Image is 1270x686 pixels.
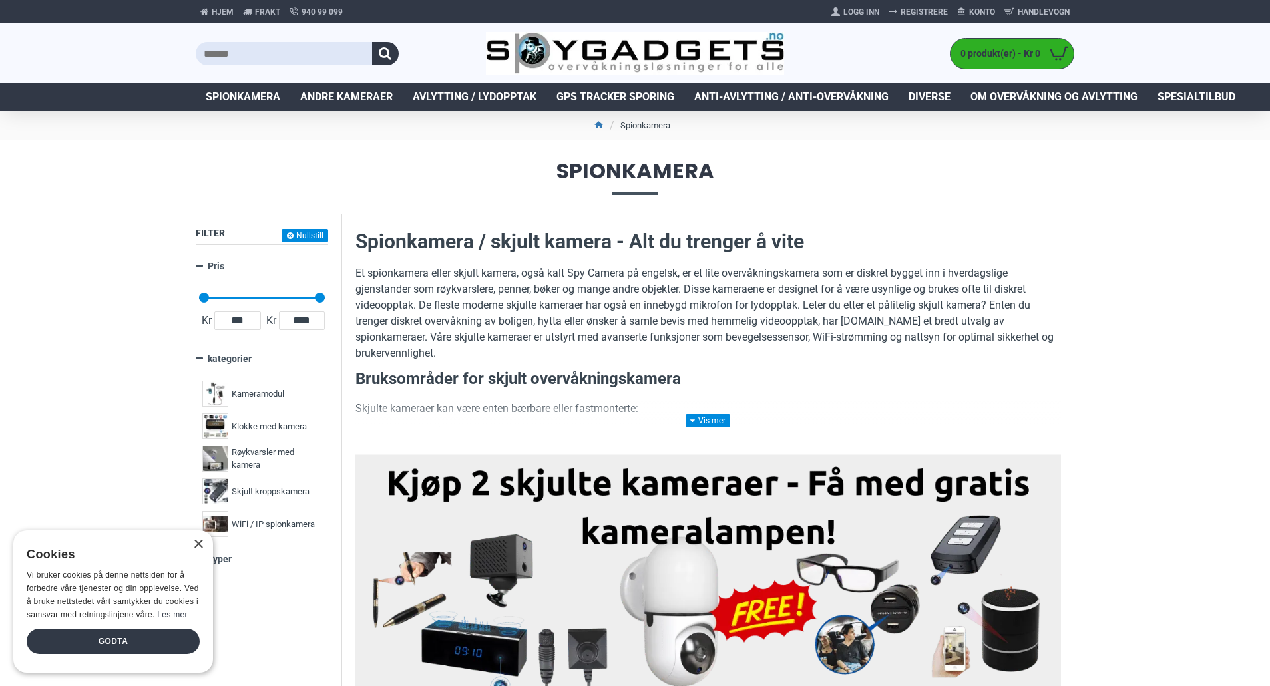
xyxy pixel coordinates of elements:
span: Røykvarsler med kamera [232,446,318,472]
span: Om overvåkning og avlytting [970,89,1138,105]
p: Et spionkamera eller skjult kamera, også kalt Spy Camera på engelsk, er et lite overvåkningskamer... [355,265,1061,361]
a: Anti-avlytting / Anti-overvåkning [684,83,899,111]
span: Kameramodul [232,387,284,401]
span: Andre kameraer [300,89,393,105]
img: Kameramodul [202,381,228,407]
span: Registrere [901,6,948,18]
a: GPS Tracker Sporing [546,83,684,111]
a: Andre kameraer [290,83,403,111]
a: Typer [196,548,328,571]
span: Spionkamera [206,89,280,105]
img: Røykvarsler med kamera [202,446,228,472]
span: Handlevogn [1018,6,1070,18]
span: Spesialtilbud [1158,89,1235,105]
a: Spesialtilbud [1148,83,1245,111]
span: Skjult kroppskamera [232,485,310,498]
img: SpyGadgets.no [486,32,785,75]
a: Avlytting / Lydopptak [403,83,546,111]
div: Close [193,540,203,550]
h3: Bruksområder for skjult overvåkningskamera [355,368,1061,391]
span: Spionkamera [196,160,1074,194]
span: Kr [264,313,279,329]
a: Logg Inn [827,1,884,23]
span: GPS Tracker Sporing [556,89,674,105]
a: Diverse [899,83,960,111]
span: 0 produkt(er) - Kr 0 [951,47,1044,61]
a: Les mer, opens a new window [157,610,187,619]
span: Hjem [212,6,234,18]
a: 0 produkt(er) - Kr 0 [951,39,1074,69]
span: Vi bruker cookies på denne nettsiden for å forbedre våre tjenester og din opplevelse. Ved å bruke... [27,570,199,619]
span: Filter [196,228,225,238]
a: Konto [952,1,1000,23]
a: Handlevogn [1000,1,1074,23]
img: Skjult kroppskamera [202,478,228,504]
div: Cookies [27,540,191,569]
span: Diverse [909,89,951,105]
div: Godta [27,629,200,654]
p: Skjulte kameraer kan være enten bærbare eller fastmonterte: [355,401,1061,417]
a: Om overvåkning og avlytting [960,83,1148,111]
span: Avlytting / Lydopptak [413,89,536,105]
span: Logg Inn [843,6,879,18]
img: WiFi / IP spionkamera [202,511,228,537]
a: Spionkamera [196,83,290,111]
h2: Spionkamera / skjult kamera - Alt du trenger å vite [355,228,1061,256]
span: Kr [199,313,214,329]
img: Klokke med kamera [202,413,228,439]
span: Klokke med kamera [232,420,307,433]
span: Anti-avlytting / Anti-overvåkning [694,89,889,105]
a: Registrere [884,1,952,23]
span: 940 99 099 [302,6,343,18]
a: kategorier [196,347,328,371]
span: Frakt [255,6,280,18]
strong: Bærbare spionkameraer: [382,425,503,437]
li: Disse kan tas med overalt og brukes til skjult filming i situasjoner der diskresjon er nødvendig ... [382,423,1061,455]
span: Konto [969,6,995,18]
a: Pris [196,255,328,278]
button: Nullstill [282,229,328,242]
span: WiFi / IP spionkamera [232,518,315,531]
